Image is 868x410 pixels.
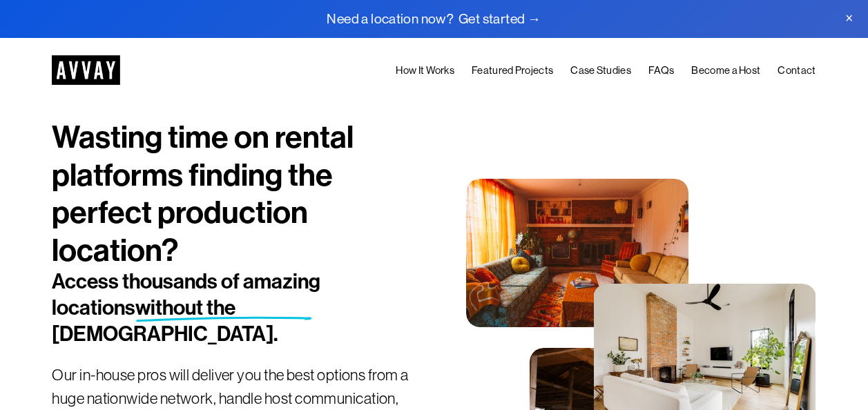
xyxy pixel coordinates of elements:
a: Featured Projects [472,61,553,79]
h2: Access thousands of amazing locations [52,269,370,348]
img: AVVAY - The First Nationwide Location Scouting Co. [52,55,120,85]
a: Case Studies [570,61,631,79]
h1: Wasting time on rental platforms finding the perfect production location? [52,119,434,269]
a: FAQs [648,61,674,79]
a: How It Works [396,61,454,79]
a: Contact [778,61,816,79]
a: Become a Host [691,61,760,79]
span: without the [DEMOGRAPHIC_DATA]. [52,295,278,346]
